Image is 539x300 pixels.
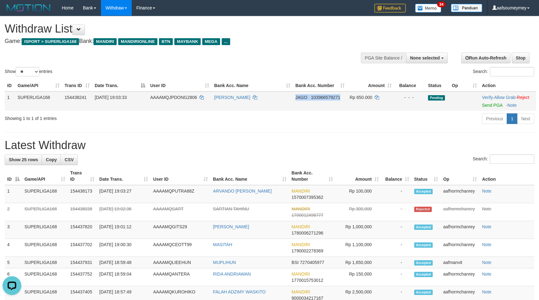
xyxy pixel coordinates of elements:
input: Search: [490,67,534,76]
th: Game/API: activate to sort column ascending [22,167,68,185]
td: SUPERLIGA168 [22,221,68,239]
th: Date Trans.: activate to sort column ascending [97,167,151,185]
td: 154438173 [68,185,97,203]
span: ... [222,38,230,45]
span: Accepted [414,225,433,230]
td: 1 [5,91,15,111]
span: ISPORT > SUPERLIGA168 [22,38,79,45]
td: · · [479,91,536,111]
span: MAYBANK [174,38,201,45]
td: - [381,257,412,268]
a: Send PGA [482,103,502,108]
td: SUPERLIGA168 [22,203,68,221]
td: Rp 1,100,000 [336,239,381,257]
a: Note [482,206,491,211]
td: Rp 100,000 [336,185,381,203]
th: ID: activate to sort column descending [5,167,22,185]
td: SUPERLIGA168 [15,91,62,111]
label: Search: [473,154,534,164]
span: MANDIRI [292,242,310,247]
span: AAAAMQJPDONG2806 [150,95,197,100]
span: None selected [410,55,440,60]
td: [DATE] 19:00:30 [97,239,151,257]
span: Accepted [414,272,433,277]
span: BSI [292,260,299,265]
th: Amount: activate to sort column ascending [347,80,394,91]
input: Search: [490,154,534,164]
td: Rp 1,650,000 [336,257,381,268]
span: Accepted [414,260,433,266]
span: Copy 1790002278369 to clipboard [292,248,323,253]
span: Copy 103966579271 to clipboard [311,95,340,100]
a: Allow Grab [494,95,515,100]
select: Showentries [16,67,39,76]
th: Bank Acc. Number: activate to sort column ascending [289,167,336,185]
td: aafhormchanrey [441,185,479,203]
span: Pending [428,95,445,101]
td: 154438038 [68,203,97,221]
div: PGA Site Balance / [361,53,406,63]
td: 1 [5,185,22,203]
a: [PERSON_NAME] [214,95,250,100]
td: [DATE] 19:01:12 [97,221,151,239]
a: MASITAH [213,242,232,247]
a: Show 25 rows [5,154,42,165]
td: AAAAMQGITS29 [151,221,210,239]
span: MANDIRIONLINE [118,38,157,45]
th: Status: activate to sort column ascending [412,167,441,185]
span: BTN [159,38,173,45]
td: [DATE] 18:59:04 [97,268,151,286]
a: Note [482,189,491,194]
td: - [381,203,412,221]
span: Copy [46,157,57,162]
a: Reject [517,95,529,100]
td: - [381,268,412,286]
td: aafhormchanrey [441,221,479,239]
th: Bank Acc. Name: activate to sort column ascending [210,167,289,185]
span: Rp 650.000 [350,95,372,100]
span: MANDIRI [292,272,310,277]
td: - [381,239,412,257]
button: None selected [406,53,448,63]
td: 6 [5,268,22,286]
td: SUPERLIGA168 [22,257,68,268]
th: Balance [394,80,425,91]
a: Next [517,113,534,124]
td: 154437752 [68,268,97,286]
a: RIDA ANDRIAWAN [213,272,251,277]
label: Show entries [5,67,52,76]
td: AAAAMQCEOTT99 [151,239,210,257]
img: panduan.png [451,4,482,12]
span: MANDIRI [292,224,310,229]
td: AAAAMQPUTRA88Z [151,185,210,203]
a: Copy [42,154,61,165]
img: Button%20Memo.svg [415,4,441,13]
th: Op: activate to sort column ascending [441,167,479,185]
th: Balance: activate to sort column ascending [381,167,412,185]
td: aafhormchanrey [441,268,479,286]
td: 5 [5,257,22,268]
th: Trans ID: activate to sort column ascending [68,167,97,185]
td: AAAAMQSART [151,203,210,221]
span: JAGO [295,95,307,100]
h1: Withdraw List [5,23,353,35]
span: Copy 1780006271296 to clipboard [292,230,323,235]
a: CSV [61,154,78,165]
td: 3 [5,221,22,239]
h1: Latest Withdraw [5,139,534,152]
span: MEGA [202,38,220,45]
span: MANDIRI [292,189,310,194]
td: SUPERLIGA168 [22,268,68,286]
a: Note [482,272,491,277]
a: [PERSON_NAME] [213,224,249,229]
a: Previous [482,113,507,124]
a: 1 [507,113,517,124]
span: · [494,95,517,100]
span: MANDIRI [292,206,310,211]
td: Rp 300,000 [336,203,381,221]
th: Bank Acc. Name: activate to sort column ascending [212,80,293,91]
th: Op: activate to sort column ascending [449,80,479,91]
span: 34 [437,2,446,7]
span: Rejected [414,207,432,212]
a: Note [482,224,491,229]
